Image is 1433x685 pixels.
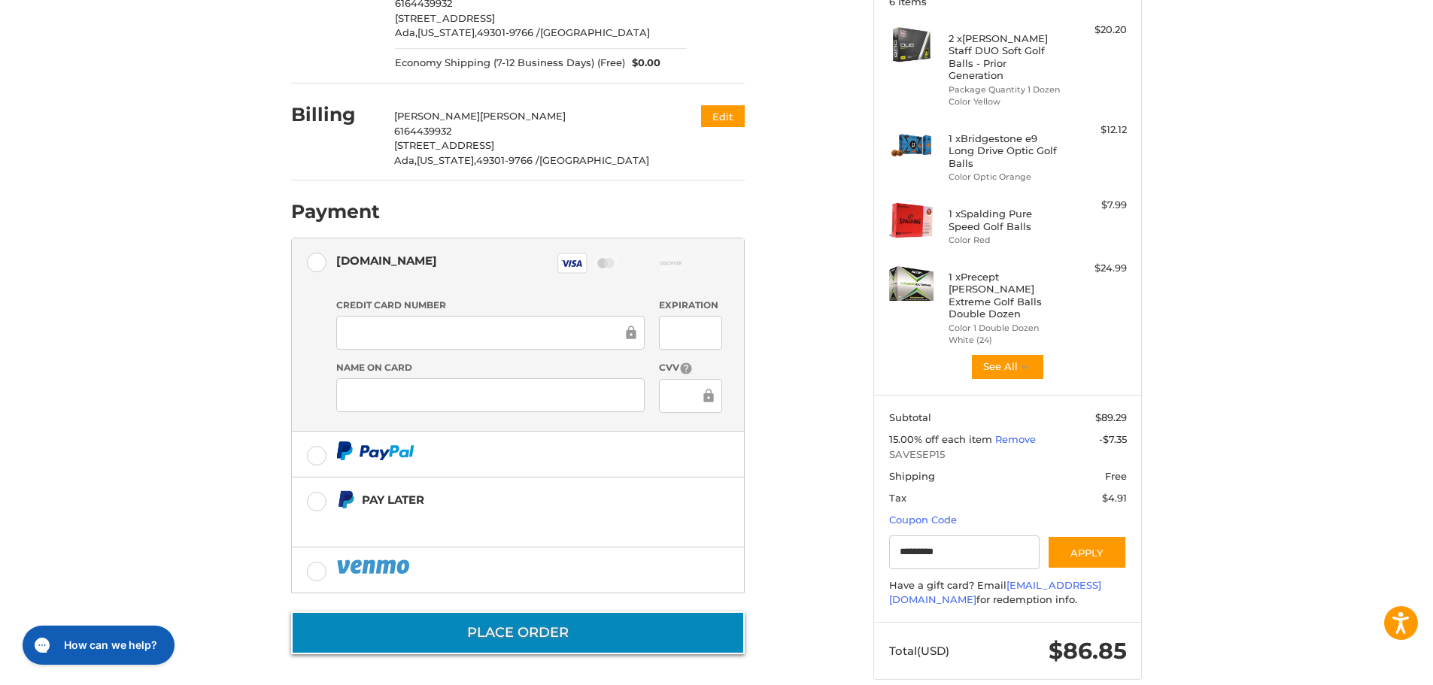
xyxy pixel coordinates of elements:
[540,26,650,38] span: [GEOGRAPHIC_DATA]
[949,132,1064,169] h4: 1 x Bridgestone e9 Long Drive Optic Golf Balls
[1067,23,1127,38] div: $20.20
[476,154,539,166] span: 49301-9766 /
[291,103,379,126] h2: Billing
[949,234,1064,247] li: Color Red
[417,26,477,38] span: [US_STATE],
[395,12,495,24] span: [STREET_ADDRESS]
[395,26,417,38] span: Ada,
[362,487,650,512] div: Pay Later
[336,248,437,273] div: [DOMAIN_NAME]
[889,470,935,482] span: Shipping
[1067,123,1127,138] div: $12.12
[995,433,1036,445] a: Remove
[701,105,745,127] button: Edit
[480,110,566,122] span: [PERSON_NAME]
[949,32,1064,81] h4: 2 x [PERSON_NAME] Staff DUO Soft Golf Balls - Prior Generation
[1067,261,1127,276] div: $24.99
[394,110,480,122] span: [PERSON_NAME]
[394,154,417,166] span: Ada,
[889,535,1040,569] input: Gift Certificate or Coupon Code
[15,620,179,670] iframe: Gorgias live chat messenger
[336,361,645,374] label: Name on Card
[889,492,906,504] span: Tax
[336,515,651,529] iframe: PayPal Message 1
[1047,535,1127,569] button: Apply
[291,200,380,223] h2: Payment
[889,514,957,526] a: Coupon Code
[970,353,1045,380] button: See All
[659,299,721,312] label: Expiration
[1049,637,1127,665] span: $86.85
[949,95,1064,108] li: Color Yellow
[394,139,494,151] span: [STREET_ADDRESS]
[625,56,661,71] span: $0.00
[417,154,476,166] span: [US_STATE],
[336,490,355,509] img: Pay Later icon
[1099,433,1127,445] span: -$7.35
[889,447,1127,462] span: SAVESEP15
[889,411,931,423] span: Subtotal
[659,361,721,375] label: CVV
[1067,198,1127,213] div: $7.99
[949,208,1064,232] h4: 1 x Spalding Pure Speed Golf Balls
[889,644,949,658] span: Total (USD)
[1095,411,1127,423] span: $89.29
[1102,492,1127,504] span: $4.91
[477,26,540,38] span: 49301-9766 /
[889,578,1127,608] div: Have a gift card? Email for redemption info.
[949,171,1064,183] li: Color Optic Orange
[395,56,625,71] span: Economy Shipping (7-12 Business Days) (Free)
[336,441,414,460] img: PayPal icon
[1105,470,1127,482] span: Free
[336,299,645,312] label: Credit Card Number
[336,557,413,576] img: PayPal icon
[949,83,1064,96] li: Package Quantity 1 Dozen
[539,154,649,166] span: [GEOGRAPHIC_DATA]
[394,125,451,137] span: 6164439932
[949,322,1064,347] li: Color 1 Double Dozen White (24)
[889,433,995,445] span: 15.00% off each item
[291,611,745,654] button: Place Order
[949,271,1064,320] h4: 1 x Precept [PERSON_NAME] Extreme Golf Balls Double Dozen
